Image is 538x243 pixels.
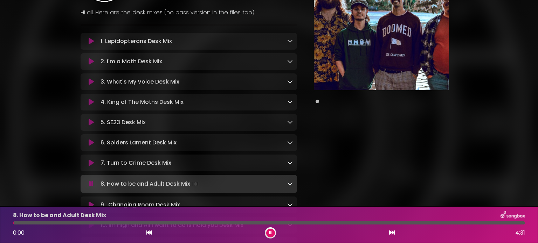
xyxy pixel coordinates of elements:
p: Hi all, Here are the desk mixes (no bass version in the files tab) [81,8,297,17]
p: 7. Turn to Crime Desk Mix [101,159,171,167]
p: 8. How to be and Adult Desk Mix [101,179,200,189]
p: 3. What's My Voice Desk Mix [101,78,179,86]
span: 4:31 [515,229,525,237]
p: 6. Spiders Lament Desk Mix [101,138,177,147]
p: 5. SE23 Desk Mix [101,118,146,127]
span: 0:00 [13,229,25,237]
p: 2. I'm a Moth Desk Mix [101,57,162,66]
p: 9.. Changing Room Desk Mix [101,201,180,209]
p: 8. How to be and Adult Desk Mix [13,211,106,220]
p: 1. Lepidopterans Desk Mix [101,37,172,45]
p: 4. King of The Moths Desk Mix [101,98,184,106]
img: songbox-logo-white.png [501,211,525,220]
img: waveform4.gif [190,179,200,189]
